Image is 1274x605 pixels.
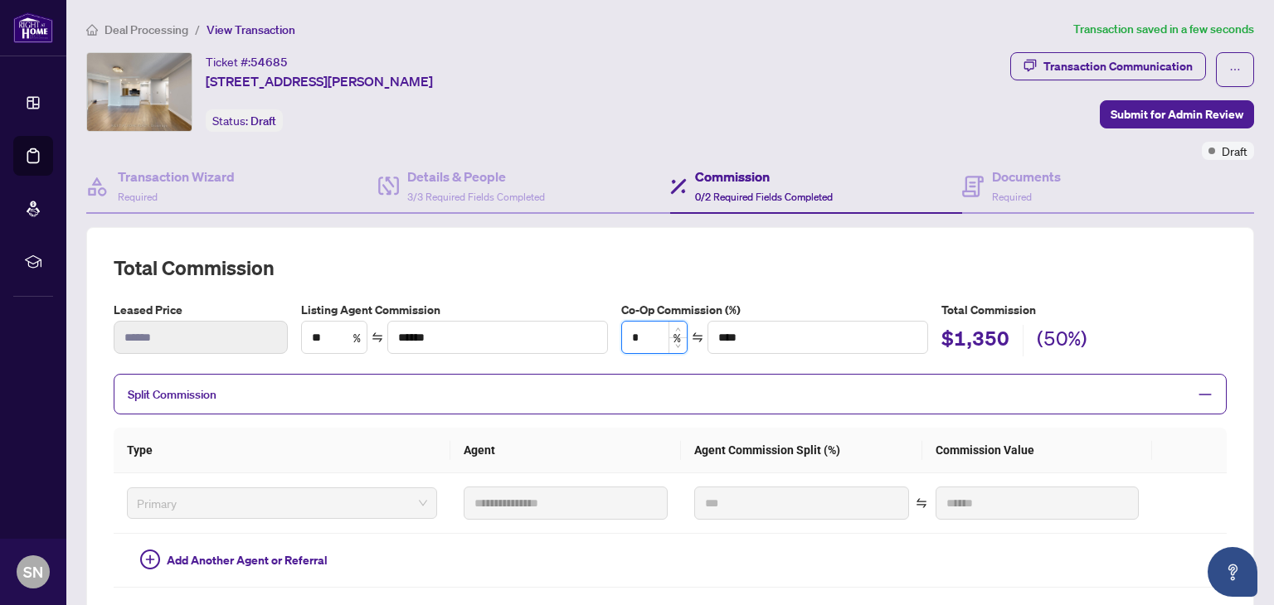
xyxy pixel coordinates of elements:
[681,428,922,473] th: Agent Commission Split (%)
[13,12,53,43] img: logo
[695,167,833,186] h4: Commission
[916,497,927,509] span: swap
[675,327,681,332] span: up
[692,332,703,343] span: swap
[450,428,680,473] th: Agent
[922,428,1152,473] th: Commission Value
[1073,20,1254,39] article: Transaction saved in a few seconds
[407,191,545,203] span: 3/3 Required Fields Completed
[695,191,833,203] span: 0/2 Required Fields Completed
[114,428,450,473] th: Type
[114,374,1227,414] div: Split Commission
[992,191,1032,203] span: Required
[114,301,288,319] label: Leased Price
[1100,100,1254,128] button: Submit for Admin Review
[206,52,288,71] div: Ticket #:
[1208,547,1257,597] button: Open asap
[1222,142,1247,160] span: Draft
[669,322,687,337] span: Increase Value
[1043,53,1193,80] div: Transaction Communication
[207,22,295,37] span: View Transaction
[195,20,200,39] li: /
[621,301,928,319] label: Co-Op Commission (%)
[669,337,687,353] span: Decrease Value
[118,191,158,203] span: Required
[250,55,288,70] span: 54685
[1111,101,1243,128] span: Submit for Admin Review
[372,332,383,343] span: swap
[118,167,235,186] h4: Transaction Wizard
[206,71,433,91] span: [STREET_ADDRESS][PERSON_NAME]
[86,24,98,36] span: home
[140,549,160,569] span: plus-circle
[23,560,43,583] span: SN
[128,387,216,402] span: Split Commission
[941,301,1227,319] h5: Total Commission
[206,109,283,132] div: Status:
[301,301,608,319] label: Listing Agent Commission
[114,254,1227,281] h2: Total Commission
[407,167,545,186] h4: Details & People
[1198,387,1213,402] span: minus
[105,22,188,37] span: Deal Processing
[250,114,276,128] span: Draft
[167,551,328,569] span: Add Another Agent or Referral
[941,325,1009,356] h2: $1,350
[87,53,192,131] img: IMG-C12405792_1.jpg
[1229,64,1241,75] span: ellipsis
[127,547,341,574] button: Add Another Agent or Referral
[1037,325,1087,356] h2: (50%)
[675,343,681,349] span: down
[137,491,427,515] span: Primary
[1010,52,1206,80] button: Transaction Communication
[992,167,1061,186] h4: Documents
